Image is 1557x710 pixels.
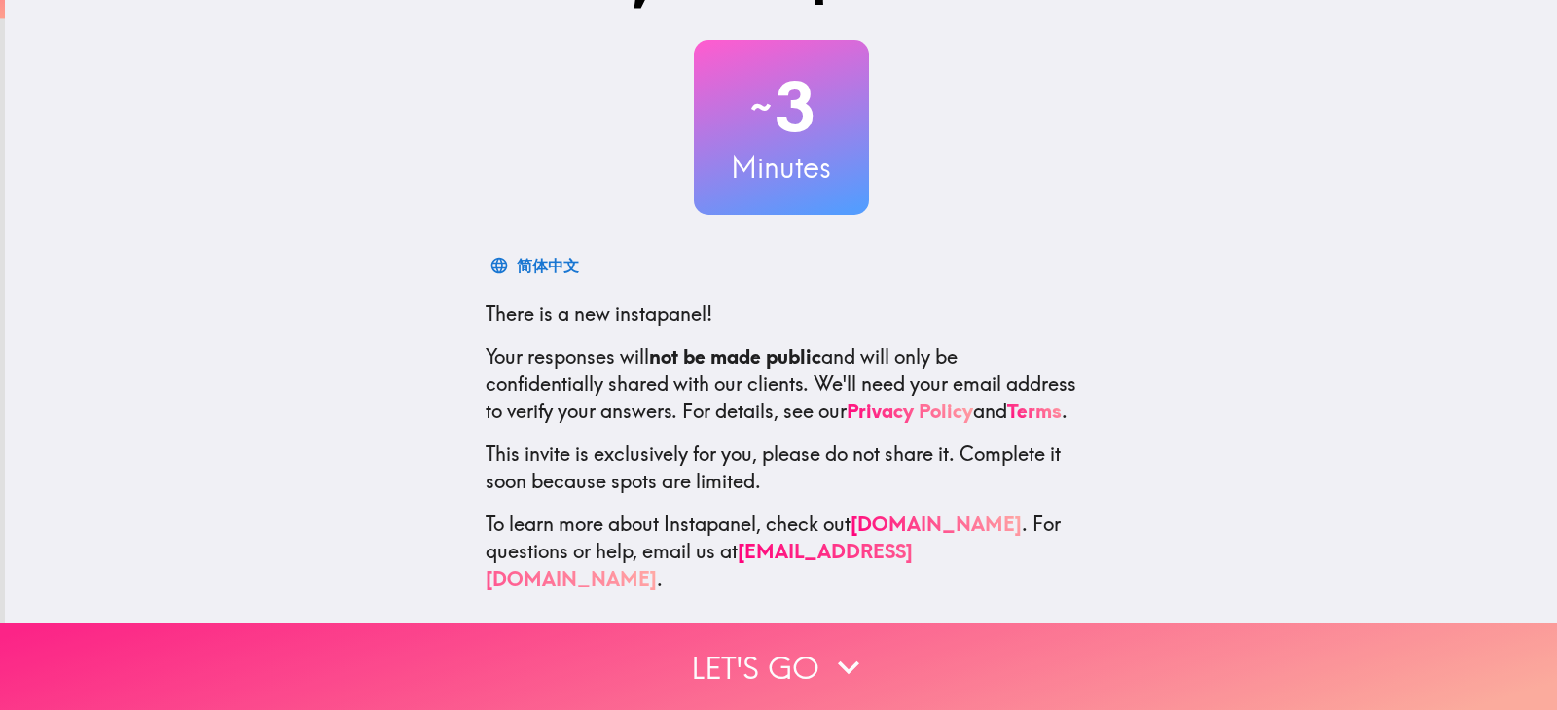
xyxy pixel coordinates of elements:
[486,441,1077,495] p: This invite is exclusively for you, please do not share it. Complete it soon because spots are li...
[747,78,775,136] span: ~
[847,399,973,423] a: Privacy Policy
[486,511,1077,592] p: To learn more about Instapanel, check out . For questions or help, email us at .
[694,67,869,147] h2: 3
[649,344,821,369] b: not be made public
[486,539,913,590] a: [EMAIL_ADDRESS][DOMAIN_NAME]
[1007,399,1062,423] a: Terms
[486,246,587,285] button: 简体中文
[694,147,869,188] h3: Minutes
[851,512,1022,536] a: [DOMAIN_NAME]
[486,302,712,326] span: There is a new instapanel!
[517,252,579,279] div: 简体中文
[486,343,1077,425] p: Your responses will and will only be confidentially shared with our clients. We'll need your emai...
